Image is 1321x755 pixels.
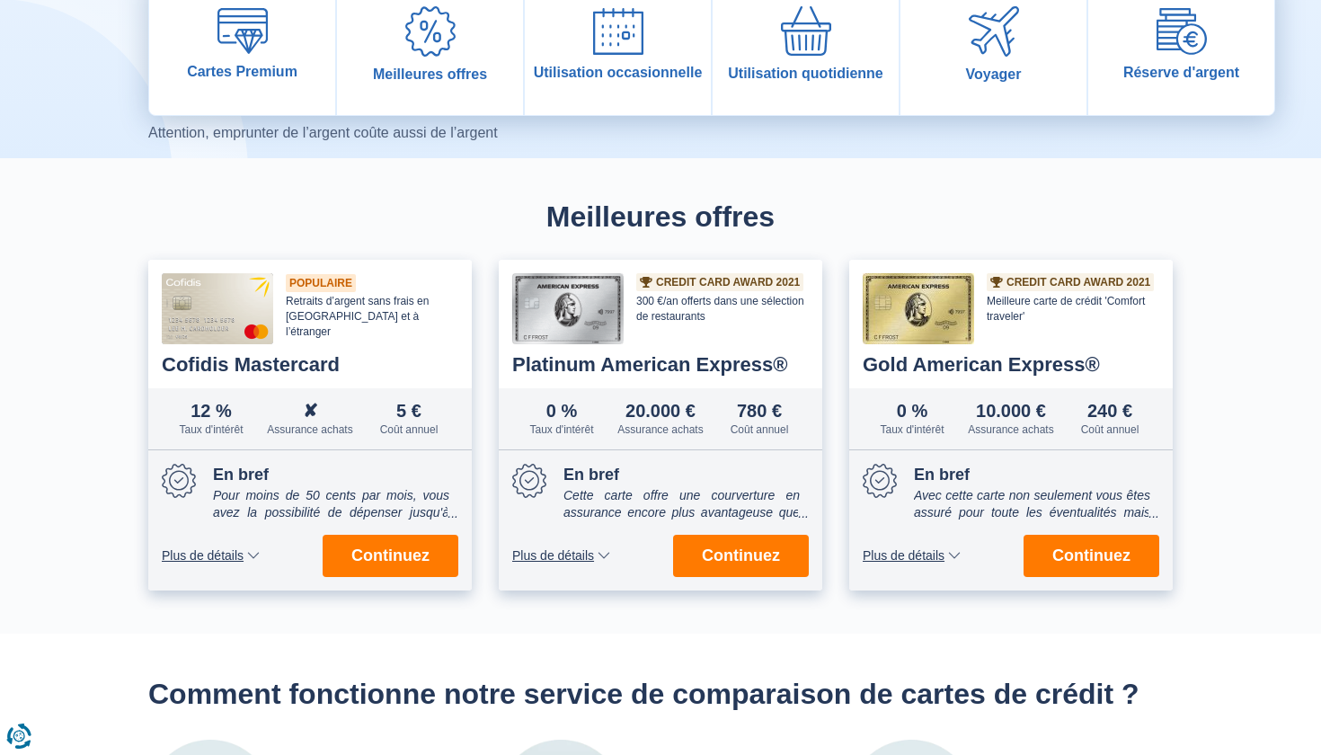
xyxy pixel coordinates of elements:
div: Taux d'intérêt [162,423,261,436]
div: Assurance achats [962,423,1060,436]
span: Meilleures offres [373,66,487,83]
span: Voyager [966,66,1022,83]
div: Assurance achats [261,423,359,436]
span: Plus de détails [162,549,244,562]
span: Continuez [351,547,430,564]
img: Meilleures offres [405,6,456,57]
div: 780 € [710,402,809,420]
div: Coût annuel [359,423,458,436]
img: Gold American Express® [863,273,974,344]
div: En bref [914,464,1150,486]
span: Cartes Premium [187,63,297,80]
span: Continuez [1052,547,1130,564]
div: Meilleure carte de crédit 'Comfort traveler' [987,294,1159,324]
button: Continuez [323,535,458,577]
span: Plus de détails [863,549,944,562]
button: Plus de détails [512,549,610,562]
div: En bref [213,464,449,486]
img: Réserve d'argent [1157,8,1207,54]
span: Réserve d'argent [1123,64,1239,81]
div: Gold American Express® [863,355,1159,375]
a: Credit Card Award 2021 [990,277,1150,288]
div: Pour moins de 50 cents par mois, vous avez la possibilité de dépenser jusqu'à 5.001€ de plus que ... [213,487,449,523]
img: Cofidis Mastercard [162,273,273,344]
div: Platinum American Express® [512,355,809,375]
div: Coût annuel [710,423,809,436]
span: Plus de détails [512,549,594,562]
div: Populaire [286,274,356,292]
div: Avec cette carte non seulement vous êtes assuré pour toute les éventualités mais vous récupérez a... [914,487,1150,523]
div: Taux d'intérêt [863,423,962,436]
div: ✘ [261,402,359,420]
div: 240 € [1060,402,1159,420]
div: 0 % [863,402,962,420]
div: Coût annuel [1060,423,1159,436]
div: 12 % [162,402,261,420]
button: Plus de détails [162,549,260,562]
img: Platinum American Express® [512,273,624,344]
div: Cette carte offre une courverture en assurance encore plus avantageuse que la carte gold. Elle vo... [563,487,800,523]
div: 0 % [512,402,611,420]
div: 5 € [359,402,458,420]
div: 300 €/an offerts dans une sélection de restaurants [636,294,809,324]
div: 10.000 € [962,402,1060,420]
div: Retraits d’argent sans frais en [GEOGRAPHIC_DATA] et à l’étranger [286,294,458,339]
button: Continuez [1024,535,1159,577]
img: Utilisation quotidienne [781,6,831,56]
button: Continuez [673,535,809,577]
div: Assurance achats [611,423,710,436]
span: Utilisation occasionnelle [534,64,703,81]
a: Credit Card Award 2021 [640,277,800,288]
span: Utilisation quotidienne [728,65,882,82]
button: Plus de détails [863,549,961,562]
div: 20.000 € [611,402,710,420]
h2: Comment fonctionne notre service de comparaison de cartes de crédit ? [148,677,1173,711]
div: En bref [563,464,800,486]
img: Voyager [969,6,1019,57]
div: Cofidis Mastercard [162,355,458,375]
div: Taux d'intérêt [512,423,611,436]
span: Continuez [702,547,780,564]
img: Utilisation occasionnelle [593,8,643,55]
h2: Meilleures offres [148,201,1173,233]
img: Cartes Premium [217,8,268,54]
